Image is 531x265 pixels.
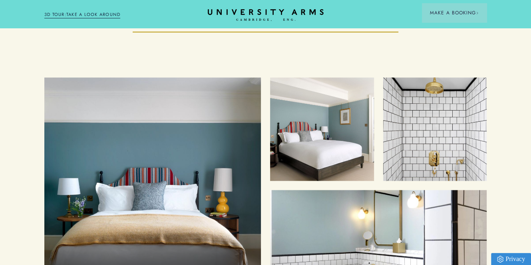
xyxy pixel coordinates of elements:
a: 3D TOUR:TAKE A LOOK AROUND [44,11,121,18]
img: Arrow icon [476,12,479,14]
a: Home [208,9,324,22]
a: Privacy [491,253,531,265]
span: Make a Booking [430,9,479,16]
img: Privacy [497,256,503,263]
button: Make a BookingArrow icon [422,3,487,22]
